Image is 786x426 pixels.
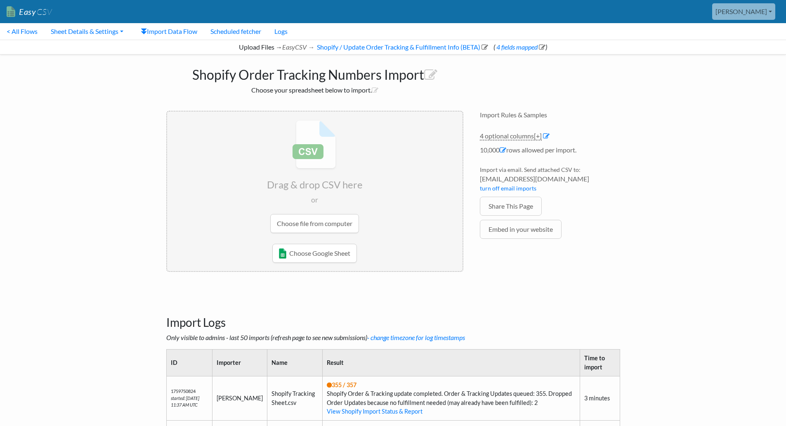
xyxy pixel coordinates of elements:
h4: Import Rules & Samples [480,111,620,119]
th: Time to import [580,350,620,376]
a: turn off email imports [480,185,536,192]
a: Sheet Details & Settings [44,23,130,40]
a: 4 fields mapped [495,43,545,51]
a: Shopify / Update Order Tracking & Fulfillment Info (BETA) [316,43,488,51]
i: EasyCSV → [282,43,314,51]
a: View Shopify Import Status & Report [327,408,423,415]
a: Choose Google Sheet [272,244,357,263]
td: 3 minutes [580,376,620,420]
span: [+] [534,132,542,140]
h2: Choose your spreadsheet below to import. [166,86,463,94]
iframe: chat widget [751,393,778,418]
th: Importer [212,350,267,376]
td: Shopify Tracking Sheet.csv [267,376,322,420]
h1: Shopify Order Tracking Numbers Import [166,63,463,83]
span: [EMAIL_ADDRESS][DOMAIN_NAME] [480,174,620,184]
span: 355 / 357 [327,381,356,388]
h3: Import Logs [166,295,620,330]
i: started: [DATE] 11:37 AM UTC [171,395,199,408]
th: Name [267,350,322,376]
iframe: chat widget [629,181,778,389]
a: Share This Page [480,197,542,216]
a: Scheduled fetcher [204,23,268,40]
span: CSV [36,7,52,17]
th: Result [322,350,580,376]
li: 10,000 rows allowed per import. [480,145,620,159]
a: EasyCSV [7,3,52,20]
th: ID [166,350,212,376]
i: Only visible to admins - last 50 imports (refresh page to see new submissions) [166,333,465,341]
a: Embed in your website [480,220,562,239]
a: Logs [268,23,294,40]
a: 4 optional columns[+] [480,132,542,140]
td: [PERSON_NAME] [212,376,267,420]
li: Import via email. Send attached CSV to: [480,165,620,197]
td: Shopify Order & Tracking update completed. Order & Tracking Updates queued: 355. Dropped Order Up... [322,376,580,420]
a: Import Data Flow [134,23,204,40]
td: 1759750824 [166,376,212,420]
a: [PERSON_NAME] [712,3,775,20]
span: ( ) [493,43,547,51]
a: - change timezone for log timestamps [367,333,465,341]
